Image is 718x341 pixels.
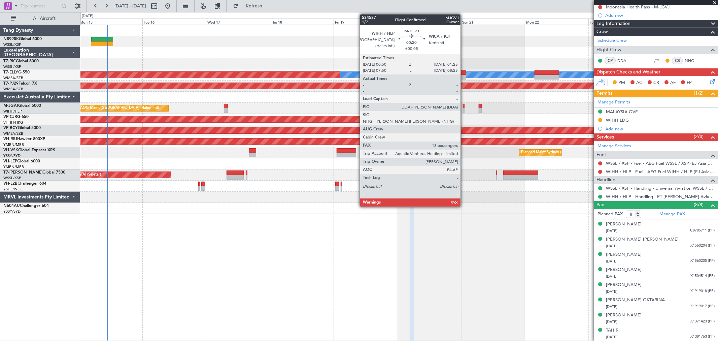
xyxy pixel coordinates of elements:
[597,211,623,218] label: Planned PAX
[240,4,268,8] span: Refresh
[690,334,715,340] span: X1381763 (PP)
[596,90,612,97] span: Permits
[606,221,642,228] div: [PERSON_NAME]
[461,19,525,25] div: Sun 21
[3,159,17,163] span: VH-LEP
[3,182,46,186] a: VH-L2BChallenger 604
[606,267,642,273] div: [PERSON_NAME]
[690,228,715,234] span: C8785711 (PP)
[3,170,65,175] a: T7-[PERSON_NAME]Global 7500
[3,120,23,125] a: VHHH/HKG
[3,37,19,41] span: N8998K
[3,148,55,152] a: VH-VSKGlobal Express XRS
[606,335,617,340] span: [DATE]
[334,19,397,25] div: Fri 19
[3,126,41,130] a: VP-BCYGlobal 5000
[690,304,715,309] span: X1919017 (PP)
[618,80,625,86] span: PM
[3,126,18,130] span: VP-BCY
[3,109,22,114] a: WIHH/HLP
[606,185,715,191] a: WSSL / XSP - Handling - Universal Aviation WSSL / XSP
[606,228,617,234] span: [DATE]
[606,327,618,334] div: TAHIR
[606,297,665,304] div: [PERSON_NAME] OKTARINA
[80,103,159,113] div: AOG Maint [GEOGRAPHIC_DATA] (Halim Intl)
[21,1,59,11] input: Trip Number
[596,201,604,209] span: Pax
[606,312,642,319] div: [PERSON_NAME]
[606,244,617,249] span: [DATE]
[3,164,24,169] a: YMEN/MEB
[596,68,660,76] span: Dispatch Checks and Weather
[596,151,606,159] span: Fuel
[525,19,588,25] div: Mon 22
[606,282,642,288] div: [PERSON_NAME]
[3,204,20,208] span: N604AU
[3,115,29,119] a: VP-CJRG-650
[3,115,17,119] span: VP-CJR
[270,19,334,25] div: Thu 18
[3,204,49,208] a: N604AUChallenger 604
[597,37,627,44] a: Schedule Crew
[18,16,71,21] span: All Aircraft
[3,82,19,86] span: T7-PJ29
[606,109,638,115] div: MALAYSIA OVF
[670,80,676,86] span: AF
[606,251,642,258] div: [PERSON_NAME]
[617,58,632,64] a: DDA
[3,82,37,86] a: T7-PJ29Falcon 7X
[606,117,629,123] div: WIHH LDG
[694,133,704,140] span: (2/4)
[606,160,715,166] a: WSSL / XSP - Fuel - AEG Fuel WSSL / XSP (EJ Asia Only)
[3,142,24,147] a: YMEN/MEB
[597,99,630,106] a: Manage Permits
[3,131,23,136] a: WMSA/SZB
[606,259,617,264] span: [DATE]
[659,211,685,218] a: Manage PAX
[397,19,461,25] div: Sat 20
[3,182,18,186] span: VH-L2B
[606,4,670,10] div: Indonesia Health Pass - M-JGVJ
[690,273,715,279] span: X1504514 (PP)
[690,288,715,294] span: X1919018 (PP)
[606,236,679,243] div: [PERSON_NAME] [PERSON_NAME]
[606,194,715,199] a: WIHH / HLP - Handling - PT [PERSON_NAME] Aviasi WIHH / HLP
[3,64,21,69] a: WSSL/XSP
[3,187,23,192] a: YSHL/WOL
[672,57,683,64] div: CS
[3,59,16,63] span: T7-RIC
[230,1,270,11] button: Refresh
[3,159,40,163] a: VH-LEPGlobal 6000
[690,258,715,264] span: X1560205 (PP)
[694,201,704,208] span: (8/8)
[521,148,599,158] div: Planned Maint Sydney ([PERSON_NAME] Intl)
[142,19,206,25] div: Tue 16
[3,37,42,41] a: N8998KGlobal 6000
[596,28,608,36] span: Crew
[605,57,616,64] div: CP
[596,46,621,54] span: Flight Crew
[3,176,21,181] a: WSSL/XSP
[7,13,73,24] button: All Aircraft
[206,19,270,25] div: Wed 17
[636,80,642,86] span: AC
[3,209,21,214] a: YSSY/SYD
[3,75,23,81] a: WMSA/SZB
[3,104,41,108] a: M-JGVJGlobal 5000
[606,319,617,324] span: [DATE]
[3,104,18,108] span: M-JGVJ
[685,58,700,64] a: NHG
[114,3,146,9] span: [DATE] - [DATE]
[3,137,45,141] a: VH-RIUHawker 800XP
[82,13,93,19] div: [DATE]
[3,70,30,74] a: T7-ELLYG-550
[3,170,42,175] span: T7-[PERSON_NAME]
[596,20,630,28] span: Leg Information
[606,169,715,175] a: WIHH / HLP - Fuel - AEG Fuel WIHH / HLP (EJ Asia Only)
[588,19,652,25] div: Tue 23
[596,176,616,184] span: Handling
[605,12,715,18] div: Add new
[78,19,142,25] div: Mon 15
[597,143,631,150] a: Manage Services
[3,70,18,74] span: T7-ELLY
